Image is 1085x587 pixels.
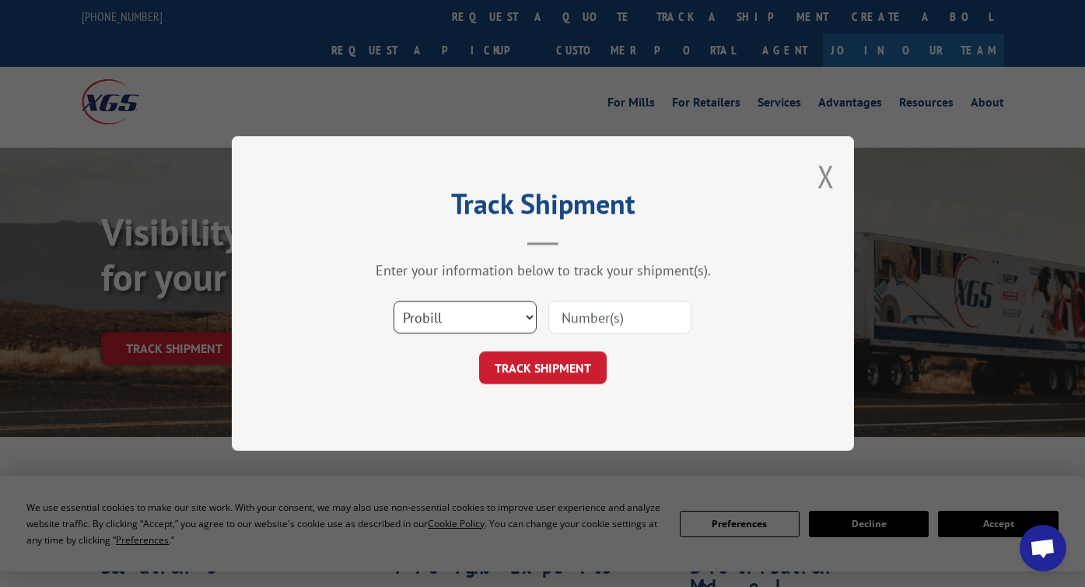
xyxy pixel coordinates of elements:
[1020,525,1066,571] div: Open chat
[817,155,835,197] button: Close modal
[479,351,607,384] button: TRACK SHIPMENT
[310,193,776,222] h2: Track Shipment
[548,301,691,334] input: Number(s)
[310,261,776,279] div: Enter your information below to track your shipment(s).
